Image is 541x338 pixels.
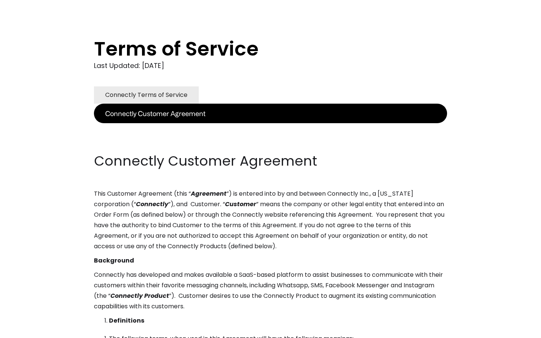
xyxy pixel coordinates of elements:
[191,189,227,198] em: Agreement
[94,123,447,134] p: ‍
[15,325,45,335] ul: Language list
[136,200,168,208] em: Connectly
[8,324,45,335] aside: Language selected: English
[94,152,447,171] h2: Connectly Customer Agreement
[94,270,447,312] p: Connectly has developed and makes available a SaaS-based platform to assist businesses to communi...
[105,90,187,100] div: Connectly Terms of Service
[94,38,417,60] h1: Terms of Service
[110,291,169,300] em: Connectly Product
[94,60,447,71] div: Last Updated: [DATE]
[105,108,206,119] div: Connectly Customer Agreement
[94,137,447,148] p: ‍
[109,316,144,325] strong: Definitions
[225,200,256,208] em: Customer
[94,189,447,252] p: This Customer Agreement (this “ ”) is entered into by and between Connectly Inc., a [US_STATE] co...
[94,256,134,265] strong: Background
